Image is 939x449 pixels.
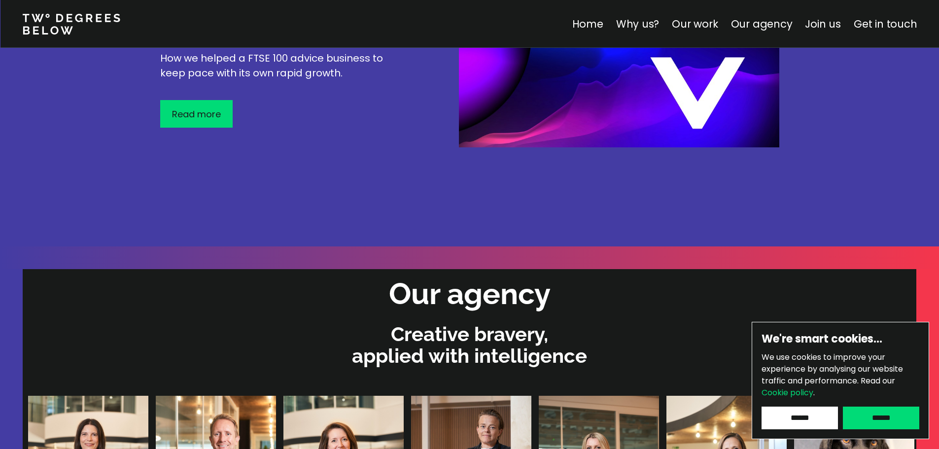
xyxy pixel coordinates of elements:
p: Creative bravery, applied with intelligence [28,323,911,367]
p: Read more [172,107,221,121]
a: Get in touch [854,17,917,31]
p: We use cookies to improve your experience by analysing our website traffic and performance. [762,351,919,399]
a: Our agency [730,17,792,31]
h2: Our agency [389,274,551,314]
a: Why us? [616,17,659,31]
h6: We're smart cookies… [762,332,919,346]
p: How we helped a FTSE 100 advice business to keep pace with its own rapid growth. [160,51,387,80]
a: Cookie policy [762,387,813,398]
span: Read our . [762,375,895,398]
a: Home [572,17,603,31]
a: Join us [805,17,841,31]
a: Our work [672,17,718,31]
